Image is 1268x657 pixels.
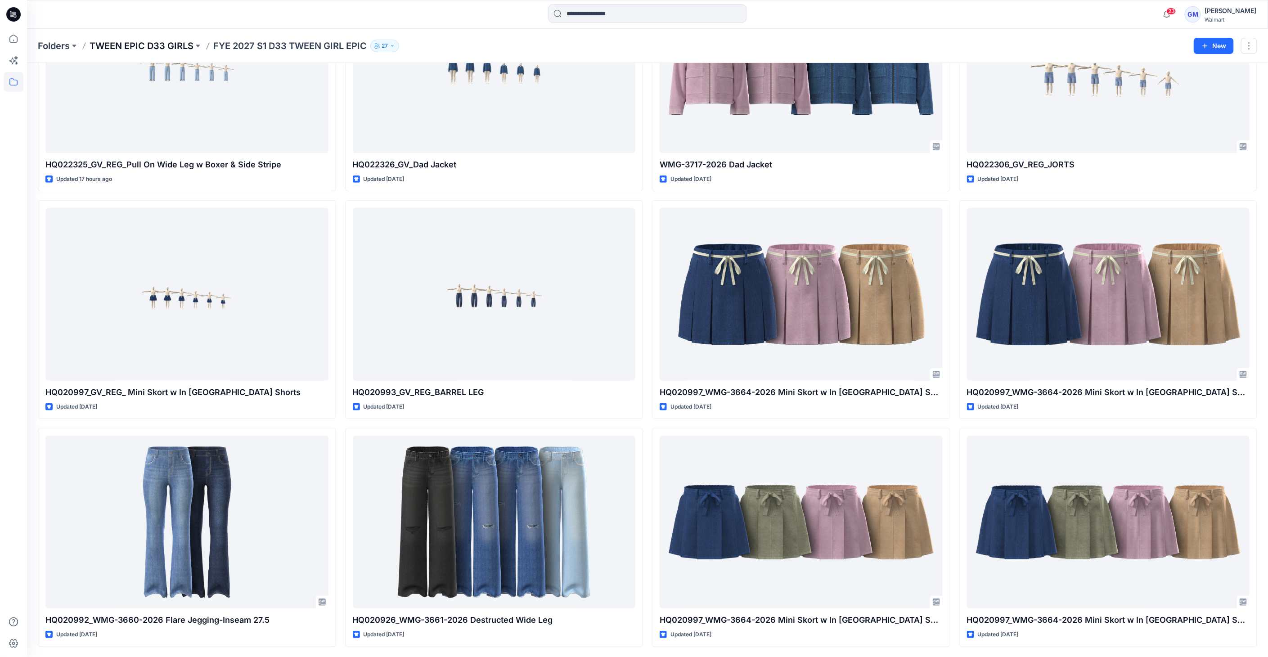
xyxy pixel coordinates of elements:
[1185,6,1201,22] div: GM
[56,630,97,639] p: Updated [DATE]
[660,386,943,399] p: HQ020997_WMG-3664-2026 Mini Skort w In [GEOGRAPHIC_DATA] Shorts_Option 1
[978,630,1019,639] p: Updated [DATE]
[978,175,1019,184] p: Updated [DATE]
[56,402,97,412] p: Updated [DATE]
[1205,5,1257,16] div: [PERSON_NAME]
[967,208,1250,381] a: HQ020997_WMG-3664-2026 Mini Skort w In Jersey Shorts_Option 2
[660,614,943,626] p: HQ020997_WMG-3664-2026 Mini Skort w In [GEOGRAPHIC_DATA] Shorts_Opt4
[353,614,636,626] p: HQ020926_WMG-3661-2026 Destructed Wide Leg
[660,436,943,608] a: HQ020997_WMG-3664-2026 Mini Skort w In Jersey Shorts_Opt4
[967,158,1250,171] p: HQ022306_GV_REG_JORTS
[967,436,1250,608] a: HQ020997_WMG-3664-2026 Mini Skort w In Jersey Shorts_Opt3
[45,208,328,381] a: HQ020997_GV_REG_ Mini Skort w In Jersey Shorts
[660,158,943,171] p: WMG-3717-2026 Dad Jacket
[56,175,112,184] p: Updated 17 hours ago
[38,40,70,52] a: Folders
[364,402,405,412] p: Updated [DATE]
[45,436,328,608] a: HQ020992_WMG-3660-2026 Flare Jegging-Inseam 27.5
[213,40,367,52] p: FYE 2027 S1 D33 TWEEN GIRL EPIC
[364,175,405,184] p: Updated [DATE]
[45,158,328,171] p: HQ022325_GV_REG_Pull On Wide Leg w Boxer & Side Stripe
[45,614,328,626] p: HQ020992_WMG-3660-2026 Flare Jegging-Inseam 27.5
[45,386,328,399] p: HQ020997_GV_REG_ Mini Skort w In [GEOGRAPHIC_DATA] Shorts
[1194,38,1234,54] button: New
[382,41,388,51] p: 27
[370,40,399,52] button: 27
[353,386,636,399] p: HQ020993_GV_REG_BARREL LEG
[90,40,193,52] a: TWEEN EPIC D33 GIRLS
[353,158,636,171] p: HQ022326_GV_Dad Jacket
[353,208,636,381] a: HQ020993_GV_REG_BARREL LEG
[1166,8,1176,15] span: 23
[1205,16,1257,23] div: Walmart
[364,630,405,639] p: Updated [DATE]
[660,208,943,381] a: HQ020997_WMG-3664-2026 Mini Skort w In Jersey Shorts_Option 1
[670,630,711,639] p: Updated [DATE]
[967,614,1250,626] p: HQ020997_WMG-3664-2026 Mini Skort w In [GEOGRAPHIC_DATA] Shorts_Opt3
[978,402,1019,412] p: Updated [DATE]
[353,436,636,608] a: HQ020926_WMG-3661-2026 Destructed Wide Leg
[670,402,711,412] p: Updated [DATE]
[967,386,1250,399] p: HQ020997_WMG-3664-2026 Mini Skort w In [GEOGRAPHIC_DATA] Shorts_Option 2
[670,175,711,184] p: Updated [DATE]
